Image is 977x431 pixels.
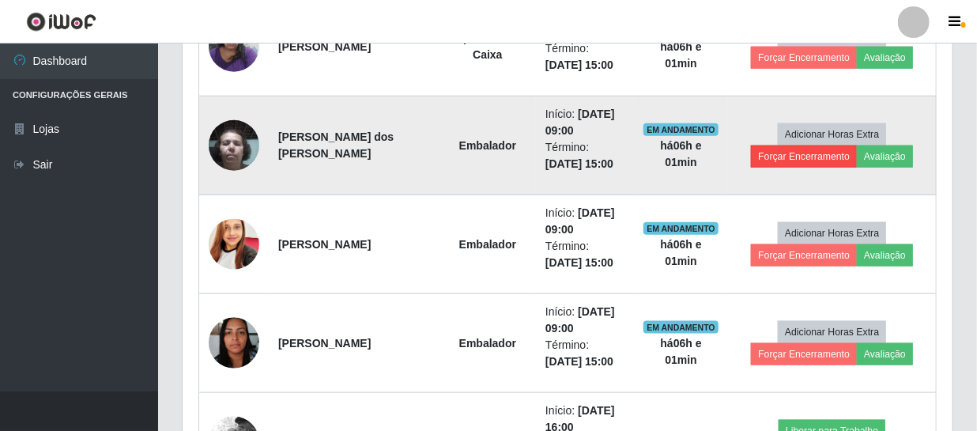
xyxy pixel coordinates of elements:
[545,238,624,271] li: Término:
[278,337,371,350] strong: [PERSON_NAME]
[751,47,857,69] button: Forçar Encerramento
[751,244,857,267] button: Forçar Encerramento
[209,210,259,278] img: 1705582955504.jpeg
[751,343,857,365] button: Forçar Encerramento
[459,139,516,152] strong: Embalador
[857,343,913,365] button: Avaliação
[778,123,886,146] button: Adicionar Horas Extra
[643,222,719,235] span: EM ANDAMENTO
[643,123,719,136] span: EM ANDAMENTO
[459,238,516,251] strong: Embalador
[545,256,613,269] time: [DATE] 15:00
[545,337,624,370] li: Término:
[857,146,913,168] button: Avaliação
[278,130,394,160] strong: [PERSON_NAME] dos [PERSON_NAME]
[209,112,259,179] img: 1657575579568.jpeg
[278,238,371,251] strong: [PERSON_NAME]
[545,206,615,236] time: [DATE] 09:00
[751,146,857,168] button: Forçar Encerramento
[778,222,886,244] button: Adicionar Horas Extra
[661,139,702,168] strong: há 06 h e 01 min
[661,238,702,267] strong: há 06 h e 01 min
[459,337,516,350] strong: Embalador
[778,321,886,343] button: Adicionar Horas Extra
[545,157,613,170] time: [DATE] 15:00
[545,305,615,335] time: [DATE] 09:00
[278,40,371,53] strong: [PERSON_NAME]
[209,13,259,80] img: 1735958681545.jpeg
[545,40,624,74] li: Término:
[545,355,613,368] time: [DATE] 15:00
[209,309,259,376] img: 1751659214468.jpeg
[857,47,913,69] button: Avaliação
[26,12,96,32] img: CoreUI Logo
[661,40,702,70] strong: há 06 h e 01 min
[545,205,624,238] li: Início:
[545,59,613,71] time: [DATE] 15:00
[857,244,913,267] button: Avaliação
[661,337,702,366] strong: há 06 h e 01 min
[545,108,615,137] time: [DATE] 09:00
[643,321,719,334] span: EM ANDAMENTO
[545,106,624,139] li: Início:
[545,304,624,337] li: Início:
[545,139,624,172] li: Término:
